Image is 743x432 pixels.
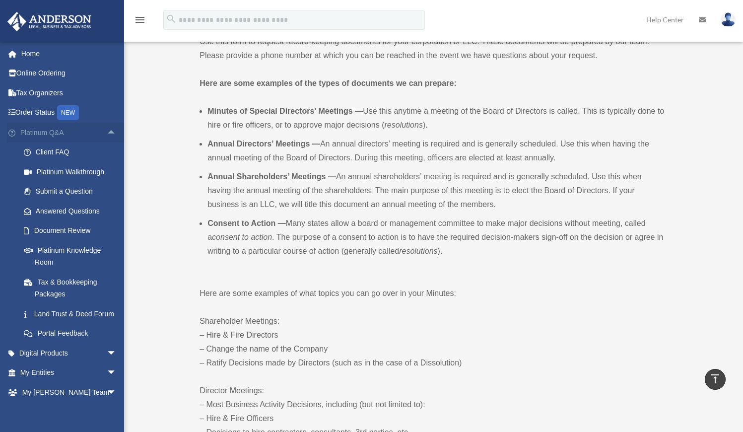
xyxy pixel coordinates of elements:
strong: Here are some examples of the types of documents we can prepare: [200,79,457,87]
a: My Entitiesarrow_drop_down [7,363,132,383]
a: Client FAQ [14,143,132,162]
p: Use this form to request record-keeping documents for your corporation or LLC. These documents wi... [200,35,665,63]
a: Portal Feedback [14,324,132,344]
em: resolutions [399,247,437,255]
a: Platinum Q&Aarrow_drop_up [7,123,132,143]
a: Submit a Question [14,182,132,202]
a: Online Ordering [7,64,132,83]
a: Document Review [14,221,132,241]
a: Land Trust & Deed Forum [14,304,132,324]
em: consent to [212,233,249,241]
span: arrow_drop_down [107,363,127,383]
span: arrow_drop_down [107,343,127,363]
i: menu [134,14,146,26]
a: Platinum Walkthrough [14,162,132,182]
i: vertical_align_top [709,373,721,385]
li: An annual shareholders’ meeting is required and is generally scheduled. Use this when having the ... [207,170,665,212]
a: Digital Productsarrow_drop_down [7,343,132,363]
a: Tax & Bookkeeping Packages [14,272,132,304]
b: Consent to Action — [207,219,286,227]
a: Order StatusNEW [7,103,132,123]
b: Minutes of Special Directors’ Meetings — [207,107,363,115]
a: Home [7,44,132,64]
em: action [251,233,272,241]
i: search [166,13,177,24]
p: Shareholder Meetings: – Hire & Fire Directors – Change the name of the Company – Ratify Decisions... [200,314,665,370]
b: Annual Shareholders’ Meetings — [207,172,336,181]
li: Many states allow a board or management committee to make major decisions without meeting, called... [207,216,665,258]
a: Answered Questions [14,201,132,221]
p: Here are some examples of what topics you can go over in your Minutes: [200,287,665,300]
div: NEW [57,105,79,120]
span: arrow_drop_down [107,382,127,403]
a: My [PERSON_NAME] Teamarrow_drop_down [7,382,132,402]
a: vertical_align_top [705,369,726,390]
span: arrow_drop_up [107,123,127,143]
a: Platinum Knowledge Room [14,240,132,272]
a: Tax Organizers [7,83,132,103]
li: Use this anytime a meeting of the Board of Directors is called. This is typically done to hire or... [207,104,665,132]
img: User Pic [721,12,736,27]
a: menu [134,17,146,26]
b: Annual Directors’ Meetings — [207,140,320,148]
em: resolutions [385,121,423,129]
img: Anderson Advisors Platinum Portal [4,12,94,31]
li: An annual directors’ meeting is required and is generally scheduled. Use this when having the ann... [207,137,665,165]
